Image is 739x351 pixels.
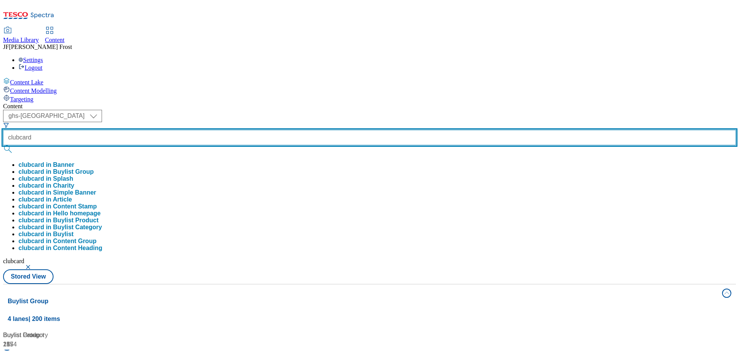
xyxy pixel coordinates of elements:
[53,238,97,244] span: Content Group
[18,57,43,63] a: Settings
[45,37,65,43] span: Content
[45,27,65,44] a: Content
[3,269,54,284] button: Stored View
[3,27,39,44] a: Media Library
[3,77,736,86] a: Content Lake
[53,182,74,189] span: Charity
[18,203,97,210] div: clubcard in
[3,331,244,340] div: Buylist Product
[3,44,9,50] span: JF
[18,217,99,224] button: clubcard in Buylist Product
[3,86,736,94] a: Content Modelling
[53,168,94,175] span: Buylist Group
[18,238,97,245] div: clubcard in
[9,44,72,50] span: [PERSON_NAME] Frost
[3,258,24,264] span: clubcard
[18,182,74,189] button: clubcard in Charity
[18,168,94,175] button: clubcard in Buylist Group
[18,210,100,217] button: clubcard in Hello homepage
[18,245,102,252] button: clubcard in Content Heading
[18,238,97,245] button: clubcard in Content Group
[3,122,9,128] svg: Search Filters
[53,203,97,210] span: Content Stamp
[53,224,102,230] span: Buylist Category
[18,224,102,231] button: clubcard in Buylist Category
[10,96,33,102] span: Targeting
[18,168,94,175] div: clubcard in
[3,331,99,340] div: Buylist Category
[18,203,97,210] button: clubcard in Content Stamp
[18,161,74,168] button: clubcard in Banner
[3,94,736,103] a: Targeting
[3,130,736,145] input: Search
[3,103,736,110] div: Content
[3,37,39,43] span: Media Library
[18,182,74,189] div: clubcard in
[10,79,43,86] span: Content Lake
[18,231,74,238] button: clubcard in Buylist
[3,284,736,327] button: Buylist Group4 lanes| 200 items
[8,316,60,322] span: 4 lanes | 200 items
[18,189,96,196] button: clubcard in Simple Banner
[18,64,42,71] a: Logout
[10,87,57,94] span: Content Modelling
[8,297,717,306] h4: Buylist Group
[18,224,102,231] div: clubcard in
[18,196,72,203] button: clubcard in Article
[3,340,244,349] div: 1854
[18,175,73,182] button: clubcard in Splash
[3,340,99,349] div: 185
